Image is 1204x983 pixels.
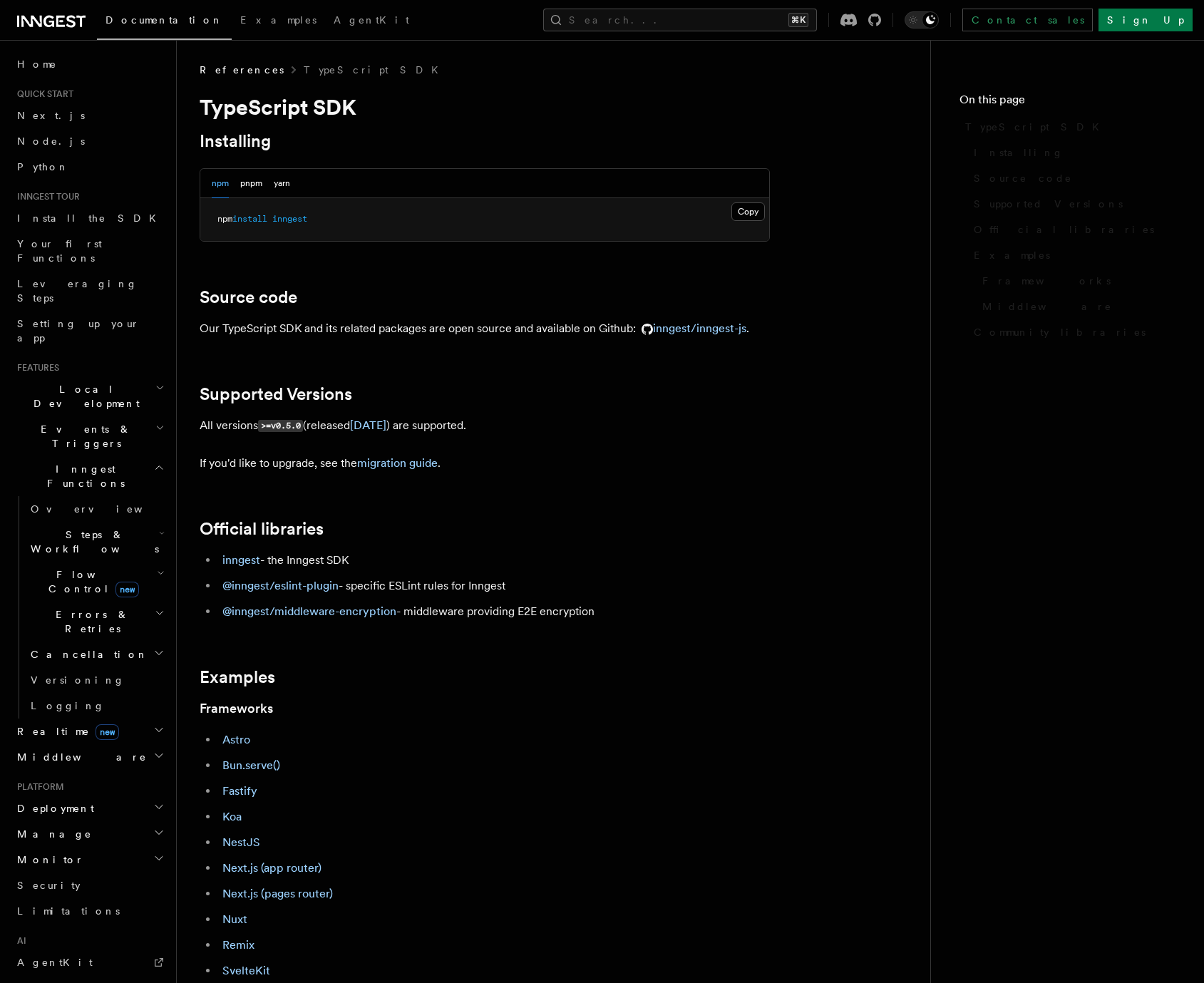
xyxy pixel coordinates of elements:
span: Examples [974,248,1050,262]
span: inngest [272,214,307,224]
span: npm [217,214,232,224]
button: Deployment [11,796,168,821]
a: Next.js (app router) [222,861,321,875]
p: Our TypeScript SDK and its related packages are open source and available on Github: . [200,319,770,339]
a: Examples [200,667,275,687]
span: Supported Versions [974,197,1123,211]
a: TypeScript SDK [304,63,447,77]
button: Search...⌘K [543,9,817,31]
button: Errors & Retries [25,602,168,642]
p: If you'd like to upgrade, see the . [200,453,770,473]
a: inngest/inngest-js [636,321,746,335]
span: Features [11,362,59,374]
li: - middleware providing E2E encryption [218,602,770,622]
span: Quick start [11,88,73,100]
li: - specific ESLint rules for Inngest [218,576,770,596]
span: Source code [974,171,1072,185]
a: NestJS [222,835,260,849]
span: new [115,582,139,597]
a: Your first Functions [11,231,168,271]
button: Events & Triggers [11,416,168,456]
span: TypeScript SDK [965,120,1108,134]
button: Flow Controlnew [25,562,168,602]
a: Next.js (pages router) [222,887,333,900]
li: - the Inngest SDK [218,550,770,570]
span: Documentation [106,14,223,26]
a: Supported Versions [200,384,352,404]
a: Official libraries [968,217,1175,242]
a: Logging [25,693,168,719]
a: SvelteKit [222,964,270,977]
span: Errors & Retries [25,607,155,636]
span: References [200,63,284,77]
a: Official libraries [200,519,324,539]
a: Examples [232,4,325,38]
a: Middleware [977,294,1175,319]
a: Astro [222,733,250,746]
button: Inngest Functions [11,456,168,496]
span: Limitations [17,905,120,917]
span: AgentKit [17,957,93,968]
span: Community libraries [974,325,1146,339]
div: Inngest Functions [11,496,168,719]
a: Examples [968,242,1175,268]
a: AgentKit [11,949,168,975]
span: Your first Functions [17,238,102,264]
span: Installing [974,145,1064,160]
button: Toggle dark mode [905,11,939,29]
button: Monitor [11,847,168,873]
a: migration guide [357,456,438,470]
a: Installing [200,131,271,151]
button: Manage [11,821,168,847]
a: Python [11,154,168,180]
span: Home [17,57,57,71]
a: [DATE] [350,418,386,432]
span: Install the SDK [17,212,165,224]
a: Fastify [222,784,257,798]
span: Official libraries [974,222,1154,237]
span: Setting up your app [17,318,140,344]
a: Leveraging Steps [11,271,168,311]
a: Supported Versions [968,191,1175,217]
a: Home [11,51,168,77]
a: Nuxt [222,912,247,926]
h4: On this page [959,91,1175,114]
a: Setting up your app [11,311,168,351]
button: Copy [731,202,765,221]
span: Overview [31,503,177,515]
span: Middleware [11,750,147,764]
a: Limitations [11,898,168,924]
a: AgentKit [325,4,418,38]
span: Node.js [17,135,85,147]
span: AgentKit [334,14,409,26]
a: Installing [968,140,1175,165]
button: Middleware [11,744,168,770]
a: Source code [200,287,297,307]
span: new [96,724,119,740]
a: Documentation [97,4,232,40]
a: Koa [222,810,242,823]
span: Platform [11,781,64,793]
a: Overview [25,496,168,522]
a: Frameworks [977,268,1175,294]
code: >=v0.5.0 [258,420,303,432]
span: Logging [31,700,105,711]
span: Inngest tour [11,191,80,202]
a: Frameworks [200,699,273,719]
span: Deployment [11,801,94,815]
a: TypeScript SDK [959,114,1175,140]
span: Leveraging Steps [17,278,138,304]
span: AI [11,935,26,947]
a: Versioning [25,667,168,693]
span: Middleware [982,299,1112,314]
span: Security [17,880,81,891]
span: Monitor [11,853,84,867]
a: Bun.serve() [222,758,280,772]
button: yarn [274,169,290,198]
span: Local Development [11,382,155,411]
a: Sign Up [1098,9,1193,31]
span: Realtime [11,724,119,738]
a: Node.js [11,128,168,154]
button: npm [212,169,229,198]
a: @inngest/eslint-plugin [222,579,339,592]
